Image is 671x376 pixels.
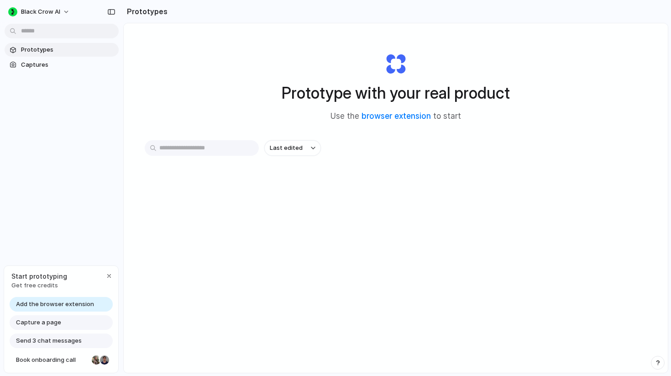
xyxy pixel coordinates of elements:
span: Captures [21,60,115,69]
button: Last edited [264,140,321,156]
span: Send 3 chat messages [16,336,82,345]
a: Captures [5,58,119,72]
span: Last edited [270,143,303,153]
a: Book onboarding call [10,353,113,367]
div: Christian Iacullo [99,355,110,365]
span: Get free credits [11,281,67,290]
span: Book onboarding call [16,355,88,365]
span: Use the to start [330,111,461,122]
h2: Prototypes [123,6,168,17]
h1: Prototype with your real product [282,81,510,105]
a: browser extension [362,111,431,121]
span: Add the browser extension [16,300,94,309]
span: Start prototyping [11,271,67,281]
a: Prototypes [5,43,119,57]
span: Capture a page [16,318,61,327]
span: Black Crow AI [21,7,60,16]
a: Add the browser extension [10,297,113,312]
div: Nicole Kubica [91,355,102,365]
button: Black Crow AI [5,5,74,19]
span: Prototypes [21,45,115,54]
